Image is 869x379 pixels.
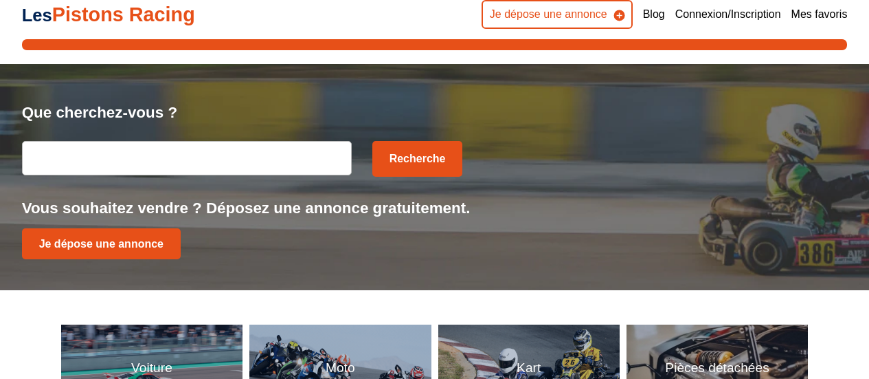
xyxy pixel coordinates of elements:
p: Que cherchez-vous ? [22,102,848,123]
p: Pièces détachées [665,359,769,378]
p: Vous souhaitez vendre ? Déposez une annonce gratuitement. [22,197,848,219]
a: Je dépose une annonce [22,228,181,259]
a: Mes favoris [791,7,848,22]
a: Connexion/Inscription [675,7,781,22]
a: Blog [643,7,665,22]
p: Kart [517,359,541,378]
p: Voiture [131,359,172,378]
p: Moto [326,359,355,378]
a: LesPistons Racing [22,3,195,25]
button: Recherche [372,141,463,177]
span: Les [22,6,52,25]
